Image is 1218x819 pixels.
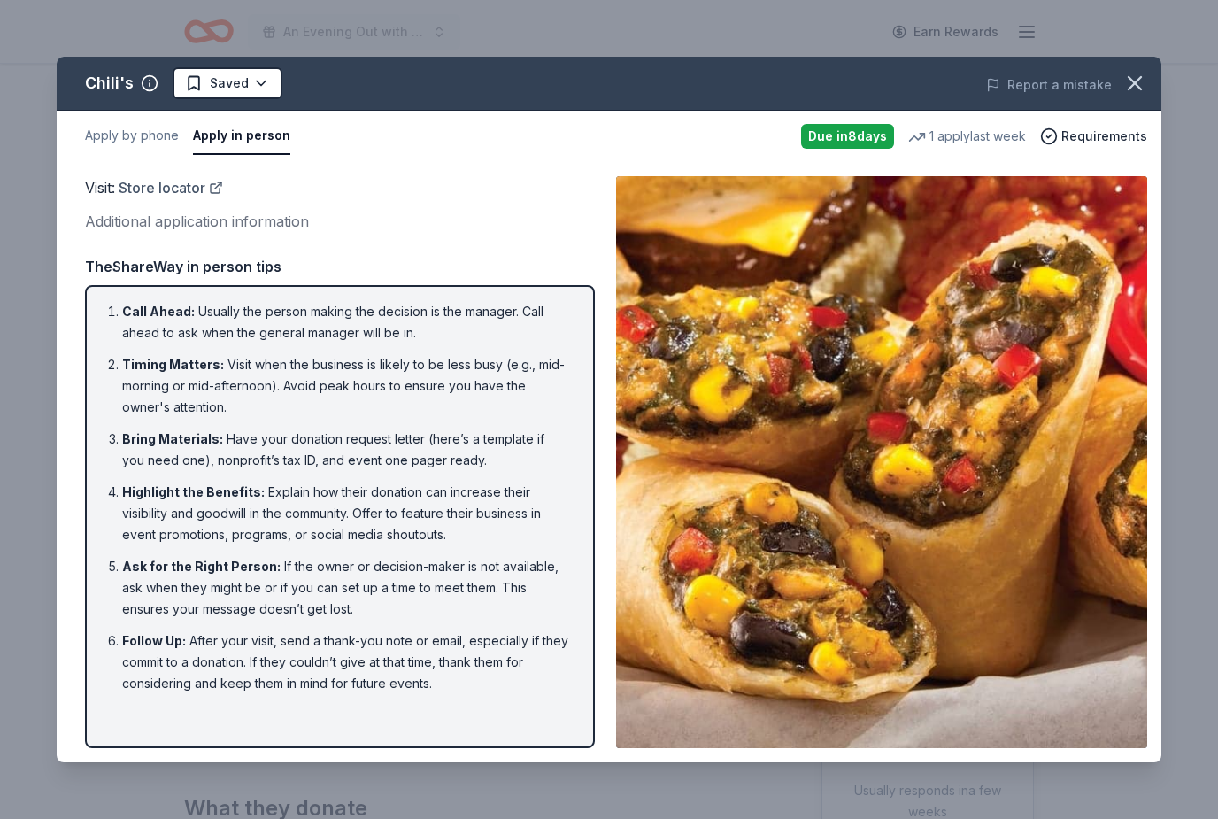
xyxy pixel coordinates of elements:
[122,484,265,499] span: Highlight the Benefits :
[85,255,595,278] div: TheShareWay in person tips
[801,124,894,149] div: Due in 8 days
[122,301,568,344] li: Usually the person making the decision is the manager. Call ahead to ask when the general manager...
[122,431,223,446] span: Bring Materials :
[122,559,281,574] span: Ask for the Right Person :
[122,630,568,694] li: After your visit, send a thank-you note or email, especially if they commit to a donation. If the...
[1061,126,1147,147] span: Requirements
[908,126,1026,147] div: 1 apply last week
[122,354,568,418] li: Visit when the business is likely to be less busy (e.g., mid-morning or mid-afternoon). Avoid pea...
[85,176,595,199] div: Visit :
[1040,126,1147,147] button: Requirements
[122,633,186,648] span: Follow Up :
[122,429,568,471] li: Have your donation request letter (here’s a template if you need one), nonprofit’s tax ID, and ev...
[85,118,179,155] button: Apply by phone
[122,304,195,319] span: Call Ahead :
[85,210,595,233] div: Additional application information
[616,176,1147,748] img: Image for Chili's
[122,482,568,545] li: Explain how their donation can increase their visibility and goodwill in the community. Offer to ...
[210,73,249,94] span: Saved
[85,69,134,97] div: Chili's
[119,176,223,199] a: Store locator
[193,118,290,155] button: Apply in person
[173,67,282,99] button: Saved
[122,556,568,620] li: If the owner or decision-maker is not available, ask when they might be or if you can set up a ti...
[122,357,224,372] span: Timing Matters :
[986,74,1112,96] button: Report a mistake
